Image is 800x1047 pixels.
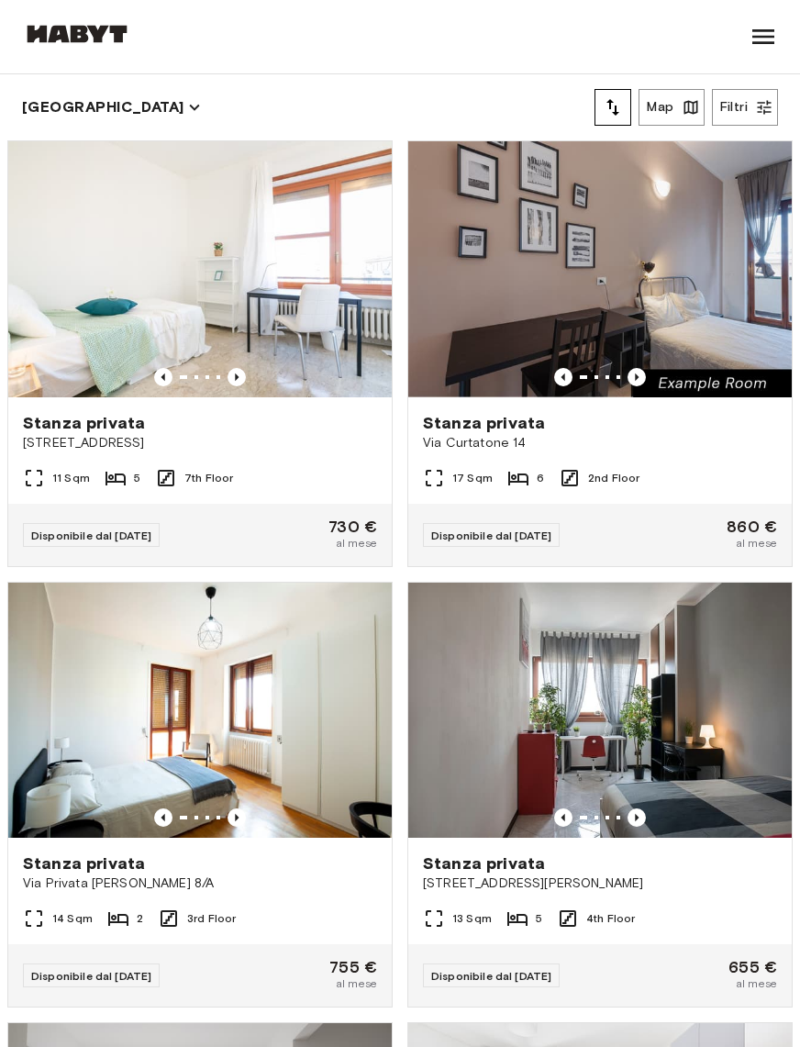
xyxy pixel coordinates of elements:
span: Stanza privata [23,412,145,434]
span: 655 € [728,959,777,975]
img: Habyt [22,25,132,43]
span: al mese [336,975,377,992]
span: 860 € [727,518,777,535]
span: 2nd Floor [588,470,639,486]
a: Marketing picture of unit IT-14-048-001-03HPrevious imagePrevious imageStanza privata[STREET_ADDR... [7,140,393,567]
a: Marketing picture of unit IT-14-030-002-06HPrevious imagePrevious imageStanza privataVia Curtaton... [407,140,793,567]
a: Marketing picture of unit IT-14-055-010-002HPrevious imagePrevious imageStanza privataVia Privata... [7,582,393,1008]
span: 730 € [328,518,377,535]
span: 4th Floor [586,910,635,927]
span: 5 [134,470,140,486]
span: Disponibile dal [DATE] [431,529,551,542]
span: 755 € [329,959,377,975]
span: Disponibile dal [DATE] [31,969,151,983]
span: 3rd Floor [187,910,236,927]
span: 14 Sqm [52,910,93,927]
img: Marketing picture of unit IT-14-048-001-03H [8,141,392,397]
button: Map [639,89,704,126]
span: 5 [536,910,542,927]
span: Stanza privata [423,412,545,434]
span: [STREET_ADDRESS][PERSON_NAME] [423,874,777,893]
button: Previous image [554,368,572,386]
button: [GEOGRAPHIC_DATA] [22,95,201,120]
span: 6 [537,470,544,486]
img: Marketing picture of unit IT-14-009-001-01H [408,583,792,839]
button: tune [594,89,631,126]
span: al mese [336,535,377,551]
span: Stanza privata [23,852,145,874]
button: Previous image [628,808,646,827]
span: Disponibile dal [DATE] [31,529,151,542]
button: Previous image [628,368,646,386]
span: Disponibile dal [DATE] [431,969,551,983]
span: [STREET_ADDRESS] [23,434,377,452]
span: al mese [736,535,777,551]
button: Previous image [154,808,172,827]
a: Marketing picture of unit IT-14-009-001-01HPrevious imagePrevious imageStanza privata[STREET_ADDR... [407,582,793,1008]
span: 17 Sqm [452,470,493,486]
img: Marketing picture of unit IT-14-030-002-06H [408,141,792,397]
span: 13 Sqm [452,910,492,927]
span: 7th Floor [184,470,233,486]
span: 11 Sqm [52,470,90,486]
span: Via Curtatone 14 [423,434,777,452]
button: Previous image [154,368,172,386]
button: Previous image [554,808,572,827]
span: Via Privata [PERSON_NAME] 8/A [23,874,377,893]
span: 2 [137,910,143,927]
img: Marketing picture of unit IT-14-055-010-002H [8,583,392,839]
button: Previous image [228,368,246,386]
button: Filtri [712,89,778,126]
button: Previous image [228,808,246,827]
span: al mese [736,975,777,992]
span: Stanza privata [423,852,545,874]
